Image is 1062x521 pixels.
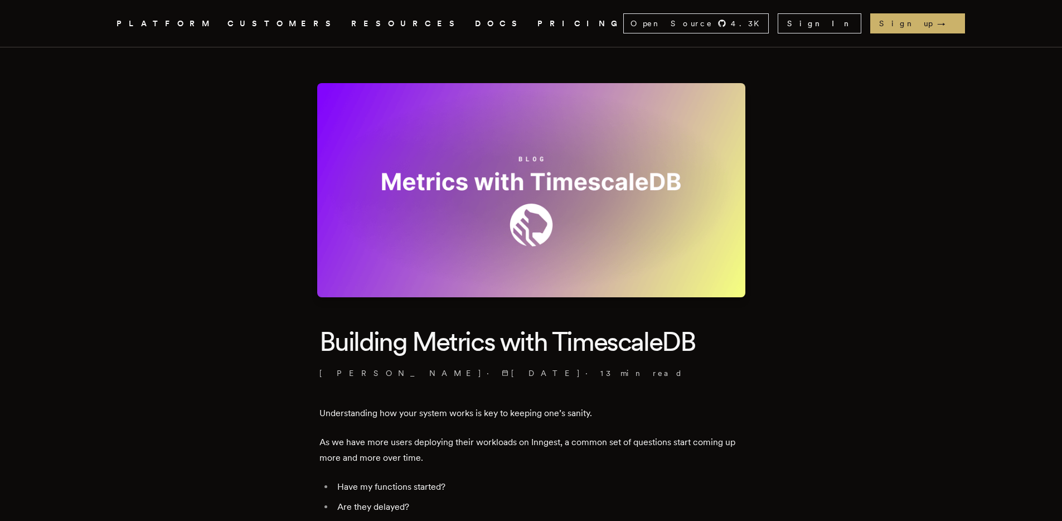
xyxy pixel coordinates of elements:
li: Are they delayed? [334,499,743,515]
a: Sign up [870,13,965,33]
li: Have my functions started? [334,479,743,495]
button: RESOURCES [351,17,462,31]
span: Open Source [631,18,713,29]
a: [PERSON_NAME] [319,368,482,379]
button: PLATFORM [117,17,214,31]
p: Understanding how your system works is key to keeping one’s sanity. [319,406,743,421]
span: [DATE] [502,368,581,379]
p: As we have more users deploying their workloads on Inngest, a common set of questions start comin... [319,435,743,466]
span: → [937,18,956,29]
p: · · [319,368,743,379]
a: Sign In [778,13,861,33]
span: 13 min read [600,368,683,379]
span: 4.3 K [731,18,766,29]
h1: Building Metrics with TimescaleDB [319,324,743,359]
a: DOCS [475,17,524,31]
a: PRICING [537,17,623,31]
a: CUSTOMERS [227,17,338,31]
img: Featured image for Building Metrics with TimescaleDB blog post [317,83,745,297]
